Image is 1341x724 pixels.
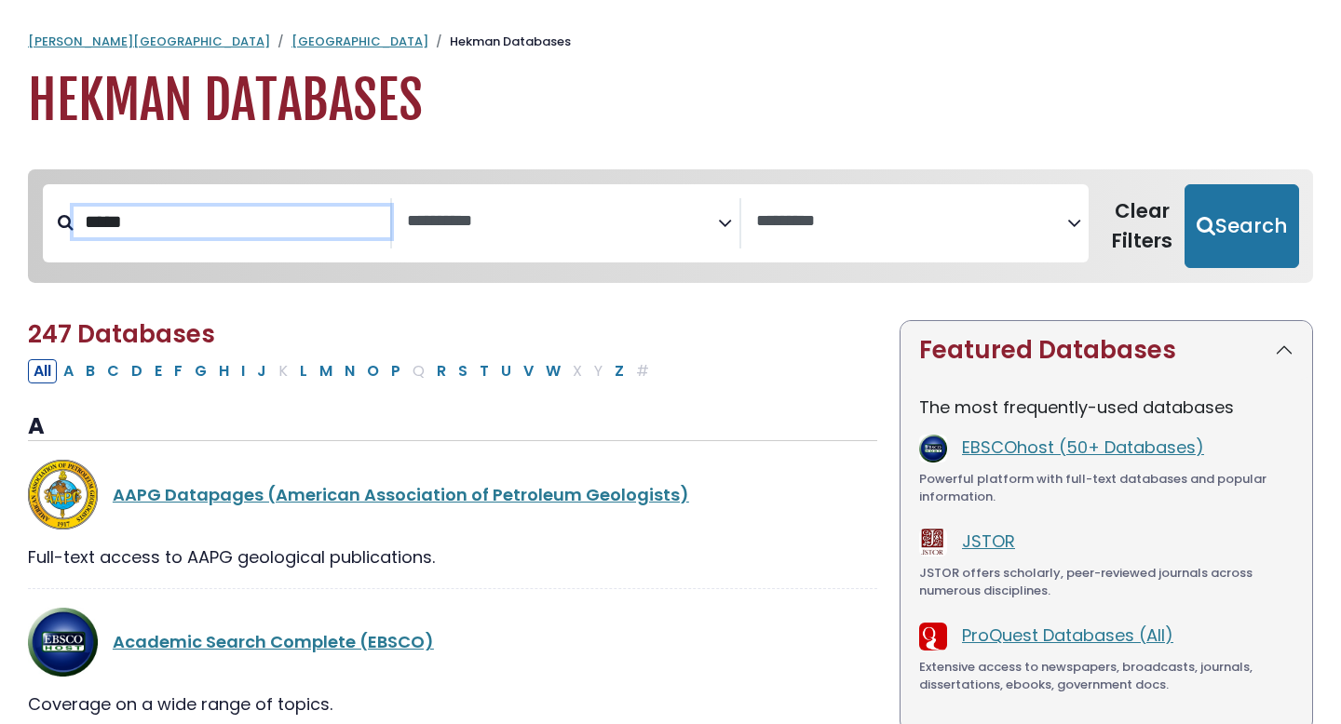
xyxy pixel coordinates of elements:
[518,359,539,383] button: Filter Results V
[428,33,571,51] li: Hekman Databases
[28,358,657,382] div: Alpha-list to filter by first letter of database name
[113,630,434,653] a: Academic Search Complete (EBSCO)
[291,33,428,50] a: [GEOGRAPHIC_DATA]
[189,359,212,383] button: Filter Results G
[453,359,473,383] button: Filter Results S
[901,321,1312,380] button: Featured Databases
[169,359,188,383] button: Filter Results F
[314,359,338,383] button: Filter Results M
[495,359,517,383] button: Filter Results U
[113,483,689,506] a: AAPG Datapages (American Association of Petroleum Geologists)
[126,359,148,383] button: Filter Results D
[28,359,57,383] button: All
[102,359,125,383] button: Filter Results C
[294,359,313,383] button: Filter Results L
[962,530,1015,553] a: JSTOR
[919,564,1294,600] div: JSTOR offers scholarly, peer-reviewed journals across numerous disciplines.
[540,359,566,383] button: Filter Results W
[28,33,270,50] a: [PERSON_NAME][GEOGRAPHIC_DATA]
[28,691,877,717] div: Coverage on a wide range of topics.
[80,359,101,383] button: Filter Results B
[251,359,272,383] button: Filter Results J
[74,207,390,237] input: Search database by title or keyword
[407,212,718,232] textarea: Search
[28,544,877,570] div: Full-text access to AAPG geological publications.
[339,359,360,383] button: Filter Results N
[962,436,1204,459] a: EBSCOhost (50+ Databases)
[236,359,251,383] button: Filter Results I
[28,169,1313,283] nav: Search filters
[474,359,494,383] button: Filter Results T
[1185,184,1299,268] button: Submit for Search Results
[213,359,235,383] button: Filter Results H
[756,212,1067,232] textarea: Search
[431,359,452,383] button: Filter Results R
[28,70,1313,132] h1: Hekman Databases
[609,359,630,383] button: Filter Results Z
[361,359,385,383] button: Filter Results O
[58,359,79,383] button: Filter Results A
[386,359,406,383] button: Filter Results P
[28,413,877,441] h3: A
[28,33,1313,51] nav: breadcrumb
[962,623,1173,647] a: ProQuest Databases (All)
[28,317,215,351] span: 247 Databases
[1100,184,1185,268] button: Clear Filters
[919,658,1294,694] div: Extensive access to newspapers, broadcasts, journals, dissertations, ebooks, government docs.
[149,359,168,383] button: Filter Results E
[919,395,1294,420] p: The most frequently-used databases
[919,470,1294,506] div: Powerful platform with full-text databases and popular information.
